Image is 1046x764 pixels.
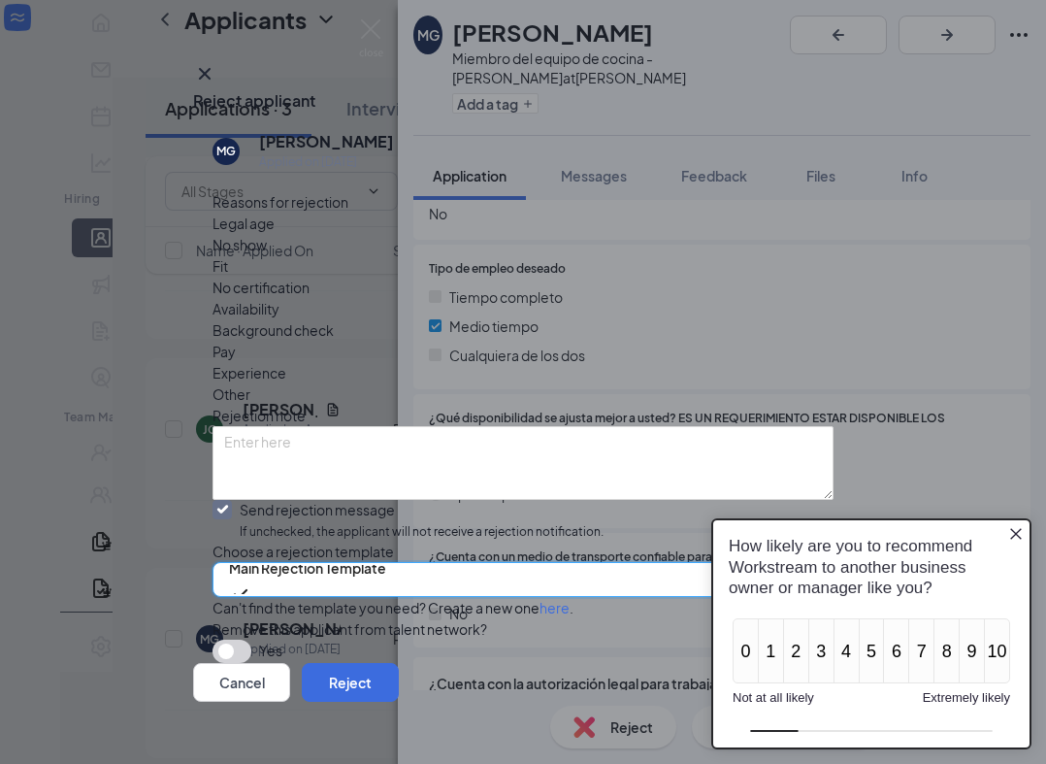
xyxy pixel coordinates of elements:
div: Applied on [DATE] [259,152,394,172]
span: Background check [212,319,334,341]
span: Experience [212,362,286,383]
a: here [539,599,570,616]
iframe: Sprig User Feedback Dialog [697,503,1046,764]
span: Remove this applicant from talent network? [212,620,487,638]
span: Pay [212,341,236,362]
button: Cancel [193,663,290,702]
span: Main Rejection Template [229,553,386,582]
span: Other [212,383,250,405]
span: Reasons for rejection [212,193,348,211]
span: No certification [212,277,310,298]
span: Can't find the template you need? Create a new one . [212,599,573,616]
span: Availability [212,298,279,319]
span: No show [212,234,267,255]
span: Fit [212,255,228,277]
span: Yes [259,640,282,661]
span: Legal age [212,213,275,234]
h3: Reject applicant [193,90,315,112]
button: Reject [302,663,399,702]
span: Choose a rejection template [212,543,394,560]
div: MG [216,143,236,159]
h5: [PERSON_NAME] [259,131,394,152]
svg: Cross [193,62,216,85]
span: Rejection note [212,407,306,424]
svg: Checkmark [229,582,252,606]
button: Close [193,62,216,85]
